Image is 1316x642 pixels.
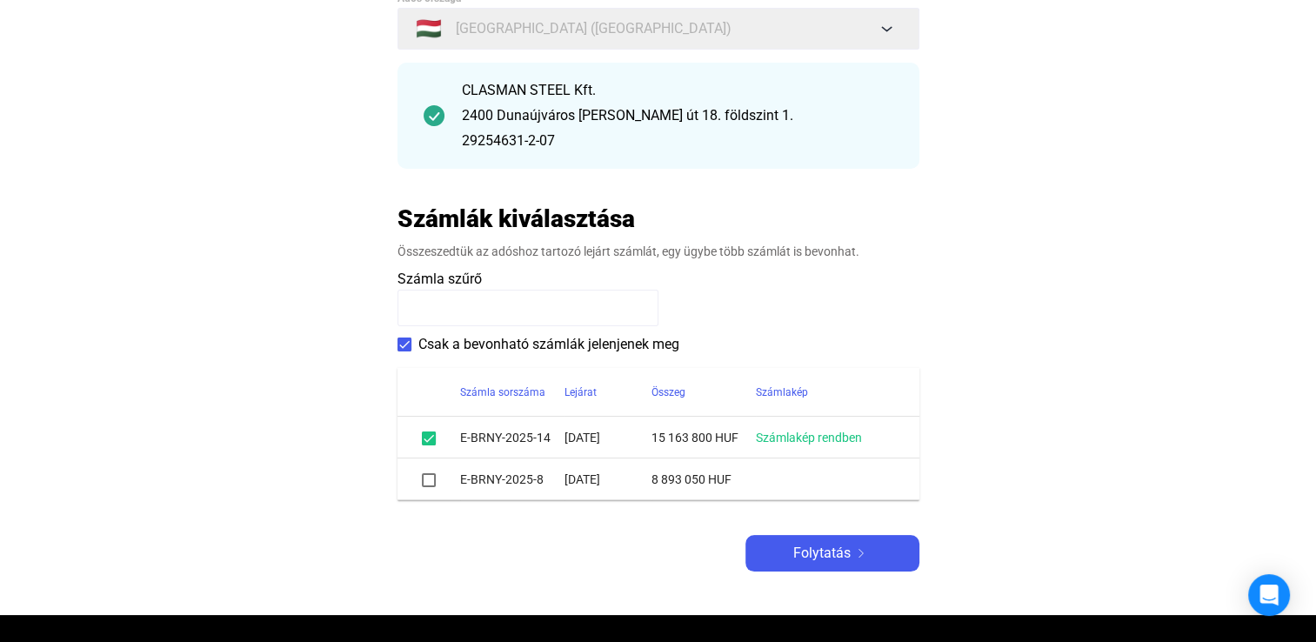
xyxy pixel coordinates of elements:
td: [DATE] [564,417,651,458]
span: 🇭🇺 [416,18,442,39]
div: Számla sorszáma [460,382,564,403]
td: E-BRNY-2025-8 [460,458,564,500]
div: CLASMAN STEEL Kft. [462,80,893,101]
span: Csak a bevonható számlák jelenjenek meg [418,334,679,355]
div: Open Intercom Messenger [1248,574,1290,616]
img: checkmark-darker-green-circle [424,105,444,126]
div: Lejárat [564,382,597,403]
img: arrow-right-white [851,549,872,558]
div: 2400 Dunaújváros [PERSON_NAME] út 18. földszint 1. [462,105,893,126]
div: Számlakép [756,382,808,403]
div: 29254631-2-07 [462,130,893,151]
div: Összeszedtük az adóshoz tartozó lejárt számlát, egy ügybe több számlát is bevonhat. [397,243,919,260]
div: Számla sorszáma [460,382,545,403]
td: [DATE] [564,458,651,500]
td: E-BRNY-2025-14 [460,417,564,458]
div: Lejárat [564,382,651,403]
td: 8 893 050 HUF [651,458,756,500]
span: Folytatás [793,543,851,564]
div: Összeg [651,382,685,403]
button: Folytatásarrow-right-white [745,535,919,572]
td: 15 163 800 HUF [651,417,756,458]
a: Számlakép rendben [756,431,862,445]
span: Számla szűrő [397,271,482,287]
span: [GEOGRAPHIC_DATA] ([GEOGRAPHIC_DATA]) [456,18,731,39]
button: 🇭🇺[GEOGRAPHIC_DATA] ([GEOGRAPHIC_DATA]) [397,8,919,50]
h2: Számlák kiválasztása [397,204,635,234]
div: Összeg [651,382,756,403]
div: Számlakép [756,382,898,403]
